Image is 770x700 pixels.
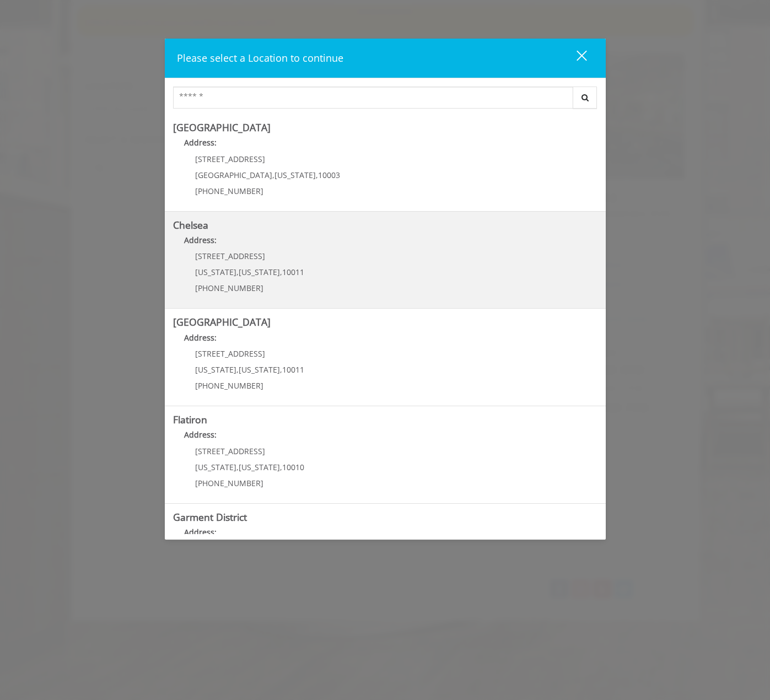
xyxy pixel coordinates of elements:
[173,315,271,329] b: [GEOGRAPHIC_DATA]
[195,348,265,359] span: [STREET_ADDRESS]
[236,364,239,375] span: ,
[173,413,207,426] b: Flatiron
[195,380,263,391] span: [PHONE_NUMBER]
[195,462,236,472] span: [US_STATE]
[184,429,217,440] b: Address:
[282,267,304,277] span: 10011
[195,154,265,164] span: [STREET_ADDRESS]
[282,462,304,472] span: 10010
[564,50,586,66] div: close dialog
[184,235,217,245] b: Address:
[195,186,263,196] span: [PHONE_NUMBER]
[236,462,239,472] span: ,
[239,267,280,277] span: [US_STATE]
[195,251,265,261] span: [STREET_ADDRESS]
[195,283,263,293] span: [PHONE_NUMBER]
[184,137,217,148] b: Address:
[195,446,265,456] span: [STREET_ADDRESS]
[239,462,280,472] span: [US_STATE]
[195,478,263,488] span: [PHONE_NUMBER]
[173,87,597,114] div: Center Select
[173,87,573,109] input: Search Center
[177,51,343,64] span: Please select a Location to continue
[173,218,208,231] b: Chelsea
[556,47,594,69] button: close dialog
[272,170,274,180] span: ,
[318,170,340,180] span: 10003
[280,462,282,472] span: ,
[282,364,304,375] span: 10011
[195,267,236,277] span: [US_STATE]
[274,170,316,180] span: [US_STATE]
[239,364,280,375] span: [US_STATE]
[195,170,272,180] span: [GEOGRAPHIC_DATA]
[184,527,217,537] b: Address:
[195,364,236,375] span: [US_STATE]
[579,94,591,101] i: Search button
[173,510,247,524] b: Garment District
[184,332,217,343] b: Address:
[316,170,318,180] span: ,
[173,121,271,134] b: [GEOGRAPHIC_DATA]
[236,267,239,277] span: ,
[280,267,282,277] span: ,
[280,364,282,375] span: ,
